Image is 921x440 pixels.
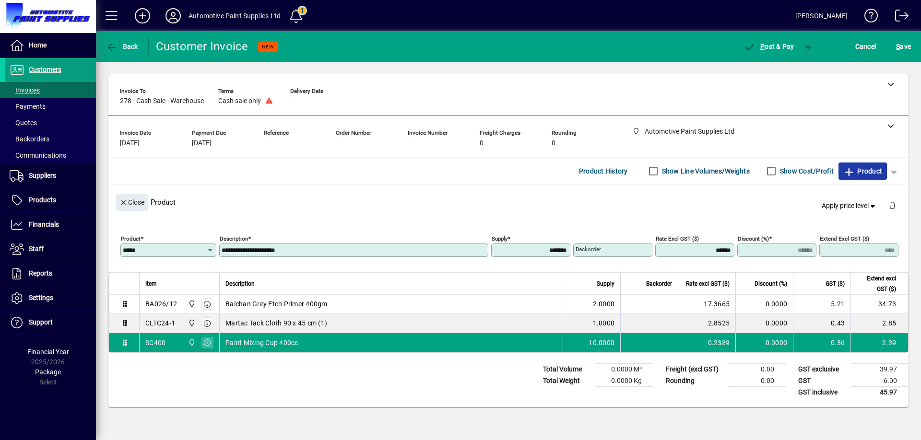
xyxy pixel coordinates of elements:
[145,318,175,328] div: CLTC24-1
[121,235,141,242] mat-label: Product
[225,338,298,347] span: Paint Mixing Cup 400cc
[35,368,61,376] span: Package
[851,386,909,398] td: 45.97
[684,299,730,309] div: 17.3665
[596,363,653,375] td: 0.0000 M³
[145,338,165,347] div: SC400
[744,43,794,50] span: ost & Pay
[156,39,248,54] div: Customer Invoice
[145,278,157,289] span: Item
[851,375,909,386] td: 6.00
[851,363,909,375] td: 39.97
[5,286,96,310] a: Settings
[579,163,628,179] span: Product History
[262,44,274,50] span: NEW
[116,194,148,211] button: Close
[881,194,904,217] button: Delete
[5,34,96,58] a: Home
[189,8,281,23] div: Automotive Paint Supplies Ltd
[597,278,614,289] span: Supply
[186,337,197,348] span: Automotive Paint Supplies Ltd
[119,195,144,210] span: Close
[778,166,834,176] label: Show Cost/Profit
[896,39,911,54] span: ave
[596,375,653,386] td: 0.0000 Kg
[646,278,672,289] span: Backorder
[220,235,248,242] mat-label: Description
[106,43,138,50] span: Back
[822,201,877,211] span: Apply price level
[96,38,149,55] app-page-header-button: Back
[225,278,255,289] span: Description
[575,162,632,180] button: Product History
[225,299,328,309] span: Balchan Grey Etch Primer 400gm
[218,97,261,105] span: Cash sale only
[10,86,40,94] span: Invoices
[793,295,850,314] td: 5.21
[793,333,850,352] td: 0.36
[10,103,46,110] span: Payments
[853,38,879,55] button: Cancel
[538,375,596,386] td: Total Weight
[29,318,53,326] span: Support
[158,7,189,24] button: Profile
[888,2,909,33] a: Logout
[5,188,96,212] a: Products
[5,262,96,286] a: Reports
[225,318,327,328] span: Martac Tack Cloth 90 x 45 cm (1)
[108,185,909,220] div: Product
[793,363,851,375] td: GST exclusive
[29,245,44,253] span: Staff
[5,131,96,147] a: Backorders
[120,139,140,147] span: [DATE]
[5,147,96,163] a: Communications
[10,135,49,143] span: Backorders
[735,314,793,333] td: 0.0000
[593,318,615,328] span: 1.0000
[145,299,177,309] div: BA026/12
[27,348,69,356] span: Financial Year
[290,97,292,105] span: -
[186,318,197,328] span: Automotive Paint Supplies Ltd
[661,363,728,375] td: Freight (excl GST)
[793,314,850,333] td: 0.43
[10,151,66,159] span: Communications
[480,139,484,147] span: 0
[120,97,204,105] span: 278 - Cash Sale - Warehouse
[5,115,96,131] a: Quotes
[5,82,96,98] a: Invoices
[538,363,596,375] td: Total Volume
[755,278,787,289] span: Discount (%)
[894,38,913,55] button: Save
[793,386,851,398] td: GST inclusive
[656,235,699,242] mat-label: Rate excl GST ($)
[684,338,730,347] div: 0.2389
[5,237,96,261] a: Staff
[5,311,96,335] a: Support
[728,375,786,386] td: 0.00
[850,333,908,352] td: 2.39
[686,278,730,289] span: Rate excl GST ($)
[738,235,769,242] mat-label: Discount (%)
[820,235,869,242] mat-label: Extend excl GST ($)
[728,363,786,375] td: 0.00
[818,197,881,214] button: Apply price level
[661,375,728,386] td: Rounding
[896,43,900,50] span: S
[5,164,96,188] a: Suppliers
[593,299,615,309] span: 2.0000
[10,119,37,127] span: Quotes
[5,98,96,115] a: Payments
[850,295,908,314] td: 34.73
[186,299,197,309] span: Automotive Paint Supplies Ltd
[29,269,52,277] span: Reports
[29,172,56,179] span: Suppliers
[826,278,845,289] span: GST ($)
[104,38,141,55] button: Back
[576,246,601,253] mat-label: Backorder
[29,294,53,301] span: Settings
[5,213,96,237] a: Financials
[29,196,56,204] span: Products
[857,2,878,33] a: Knowledge Base
[795,8,848,23] div: [PERSON_NAME]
